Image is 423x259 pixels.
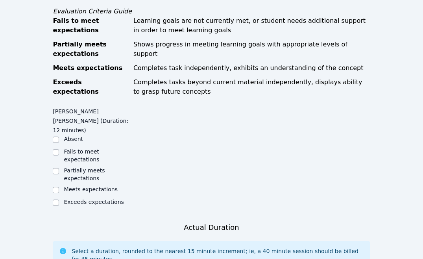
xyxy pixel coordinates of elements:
div: Shows progress in meeting learning goals with appropriate levels of support [133,40,370,59]
div: Fails to meet expectations [53,16,129,35]
label: Partially meets expectations [64,167,105,181]
div: Completes task independently, exhibits an understanding of the concept [133,63,370,73]
div: Completes tasks beyond current material independently, displays ability to grasp future concepts [133,78,370,96]
div: Exceeds expectations [53,78,129,96]
legend: [PERSON_NAME] [PERSON_NAME] (Duration: 12 minutes) [53,104,132,135]
div: Evaluation Criteria Guide [53,7,370,16]
div: Partially meets expectations [53,40,129,59]
label: Fails to meet expectations [64,148,99,163]
div: Meets expectations [53,63,129,73]
h3: Actual Duration [184,222,239,233]
div: Learning goals are not currently met, or student needs additional support in order to meet learni... [133,16,370,35]
label: Exceeds expectations [64,199,124,205]
label: Absent [64,136,83,142]
label: Meets expectations [64,186,118,192]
